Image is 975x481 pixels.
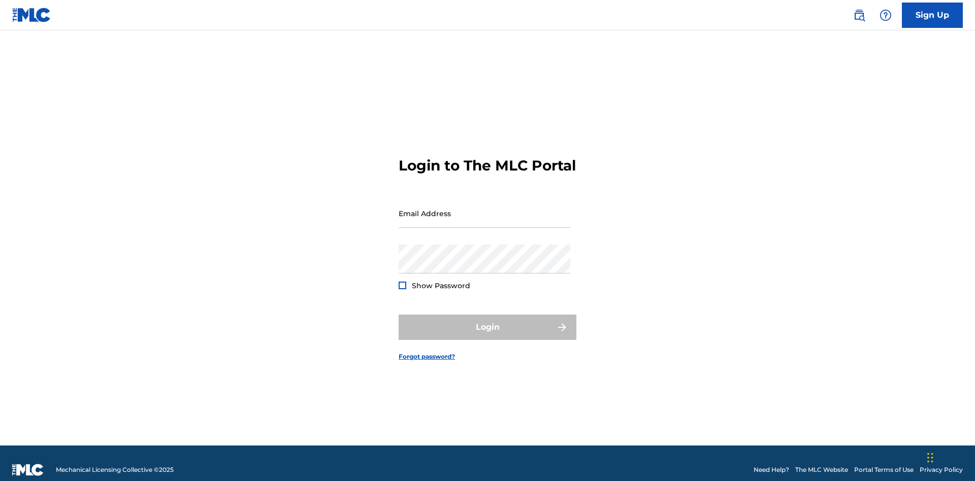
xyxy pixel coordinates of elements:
[902,3,963,28] a: Sign Up
[880,9,892,21] img: help
[853,9,865,21] img: search
[875,5,896,25] div: Help
[399,352,455,361] a: Forgot password?
[795,465,848,474] a: The MLC Website
[927,442,933,473] div: Drag
[412,281,470,290] span: Show Password
[754,465,789,474] a: Need Help?
[12,8,51,22] img: MLC Logo
[56,465,174,474] span: Mechanical Licensing Collective © 2025
[399,157,576,175] h3: Login to The MLC Portal
[920,465,963,474] a: Privacy Policy
[924,432,975,481] iframe: Chat Widget
[849,5,869,25] a: Public Search
[854,465,914,474] a: Portal Terms of Use
[12,464,44,476] img: logo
